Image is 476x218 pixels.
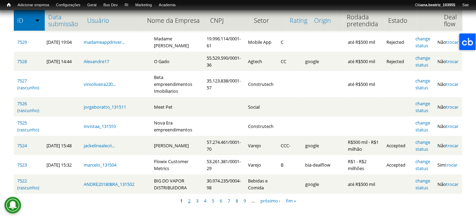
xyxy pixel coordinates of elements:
td: google [302,175,344,194]
a: trocar [446,104,459,110]
th: CNPJ [207,10,250,31]
a: 7523 [17,162,27,168]
td: [DATE] 19:04 [43,32,80,52]
td: Meet Pet [151,97,203,117]
td: R$500 mil - R$1 milhão [344,136,383,155]
a: change status [416,139,431,152]
a: Marketing [132,2,155,9]
a: Adicionar empresa [14,2,53,9]
a: change status [416,178,431,191]
a: 8 [236,198,238,204]
td: B [277,155,302,175]
td: google [302,136,344,155]
a: invistaa_131510 [84,123,116,129]
a: 7 [228,198,230,204]
td: Não [434,117,462,136]
th: Setor [250,10,286,31]
a: 4 [204,198,206,204]
td: até R$500 mil [344,175,383,194]
td: Varejo [245,155,277,175]
a: change status [416,120,431,133]
td: 30.974.235/0004-98 [204,175,245,194]
td: Construtech [245,117,277,136]
a: change status [416,100,431,113]
td: Varejo [245,136,277,155]
th: Rodada pretendida [344,10,385,31]
th: Nome da Empresa [144,10,207,31]
a: Geral [84,2,100,9]
a: 7522 (rascunho) [17,178,39,191]
td: Não [434,71,462,97]
a: change status [416,36,431,49]
td: Nova Era empreendimentos [151,117,203,136]
td: Não [434,32,462,52]
a: Rating [290,17,308,24]
td: CC [277,52,302,71]
td: 35.123.838/0001-57 [204,71,245,97]
a: Início [3,2,14,8]
td: até R$500 mil [344,71,383,97]
td: [DATE] 14:44 [43,52,80,71]
td: Rejected [383,52,412,71]
a: change status [416,55,431,68]
td: 55.529.590/0001-36 [204,52,245,71]
td: R$1 - R$2 milhões [344,155,383,175]
img: ordem crescente [35,18,40,22]
a: trocar [446,142,459,149]
td: BIG DO VAPOR DISTRIBUIDORA [151,175,203,194]
a: fim » [286,198,296,204]
td: Construtech [245,71,277,97]
td: [PERSON_NAME] [151,136,203,155]
a: Data submissão [48,13,80,27]
td: C [277,32,302,52]
a: Sair [459,2,473,9]
a: Bus Dev [100,2,121,9]
td: Não [434,97,462,117]
a: 6 [220,198,222,204]
a: marcelo_131504 [84,162,117,168]
a: madameappdriver... [84,39,125,45]
a: trocar [446,81,459,87]
a: change status [416,158,431,171]
td: Flowix Customer Metrics [151,155,203,175]
a: próximo › [260,198,280,204]
a: 2 [188,198,190,204]
td: google [302,52,344,71]
td: 53.261.381/0001-29 [204,155,245,175]
a: 9 [244,198,246,204]
a: Configurações [53,2,84,9]
a: Origin [314,17,340,24]
td: Não [434,175,462,194]
a: trocar [446,58,459,65]
a: 7526 (rascunho) [17,100,39,113]
td: Mobile App [245,32,277,52]
td: Beta empreendimentos Imobiliarios [151,71,203,97]
a: jackelinealecri... [84,142,115,149]
span: Início [7,2,11,7]
a: ID [17,17,41,24]
a: Alexandre17 [84,58,109,65]
a: trocar [446,39,459,45]
td: Agtech [245,52,277,71]
td: [DATE] 15:48 [43,136,80,155]
a: change status [416,78,431,91]
td: Não [434,136,462,155]
a: 7527 (rascunho) [17,78,39,91]
a: trocar [446,123,459,129]
td: Social [245,97,277,117]
td: até R$500 mil [344,32,383,52]
li: 1 [178,196,185,206]
td: Rejected [383,32,412,52]
td: Sim [434,155,462,175]
th: Deal flow [441,10,463,31]
a: Academia [155,2,179,9]
a: trocar [446,181,459,187]
a: vinioliveira220... [84,81,116,87]
a: 3 [196,198,198,204]
td: bia-dealflow [302,155,344,175]
td: 57.274.461/0001-70 [204,136,245,155]
td: até R$500 mil [344,52,383,71]
td: Accepted [383,136,412,155]
a: 7529 [17,39,27,45]
strong: ana.beatriz_103955 [421,3,455,7]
